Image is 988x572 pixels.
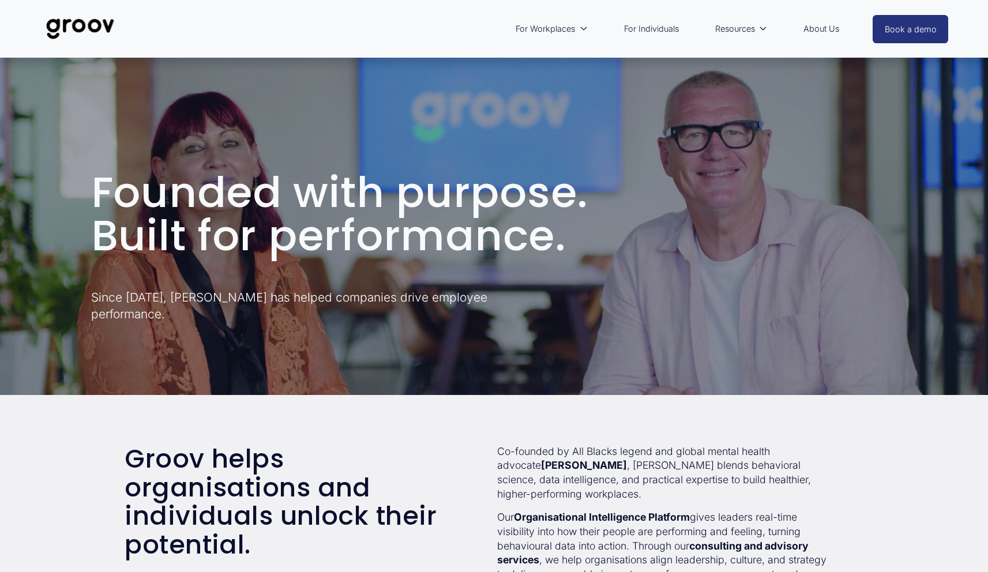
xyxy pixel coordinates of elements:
[125,445,457,560] h2: Groov helps organisations and individuals unlock their potential.
[516,21,575,36] span: For Workplaces
[91,289,559,322] p: Since [DATE], [PERSON_NAME] has helped companies drive employee performance.
[873,15,949,43] a: Book a demo
[709,16,773,42] a: folder dropdown
[497,445,829,502] p: Co-founded by All Blacks legend and global mental health advocate , [PERSON_NAME] blends behavior...
[798,16,845,42] a: About Us
[715,21,755,36] span: Resources
[91,171,897,258] h1: Founded with purpose. Built for performance.
[514,511,690,523] strong: Organisational Intelligence Platform
[40,10,121,48] img: Groov | Unlock Human Potential at Work and in Life
[618,16,685,42] a: For Individuals
[541,459,627,471] strong: [PERSON_NAME]
[510,16,593,42] a: folder dropdown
